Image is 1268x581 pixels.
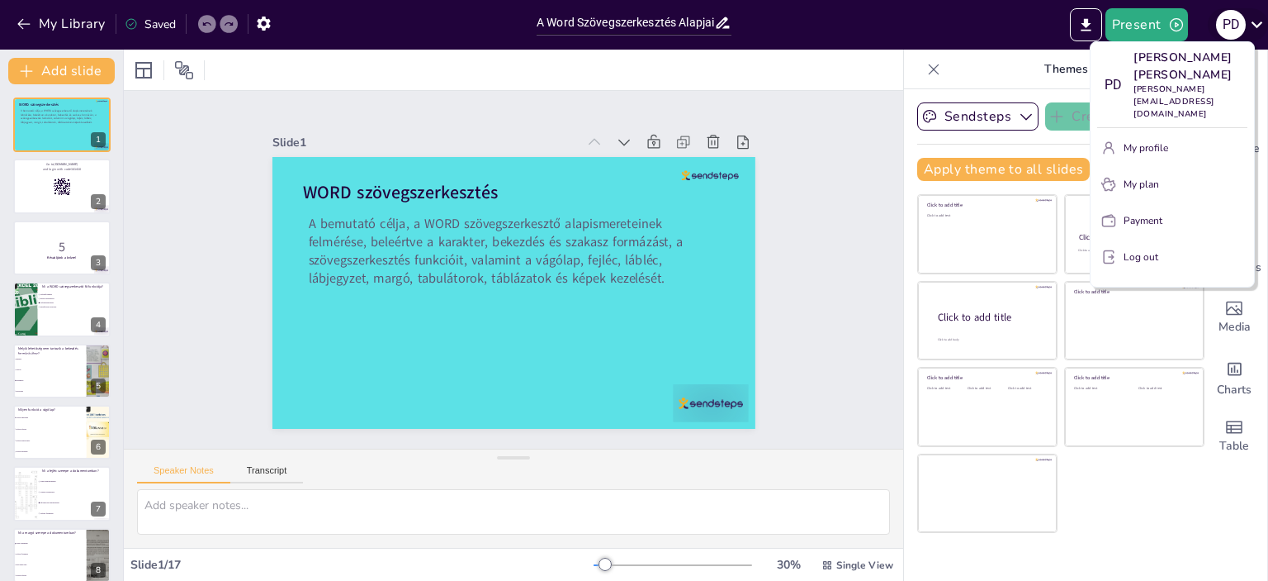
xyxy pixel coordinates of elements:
[1124,250,1158,264] p: Log out
[1097,171,1247,198] button: My plan
[1097,70,1127,100] div: P D
[1124,140,1168,155] p: My profile
[1133,83,1247,121] p: [PERSON_NAME][EMAIL_ADDRESS][DOMAIN_NAME]
[1097,135,1247,161] button: My profile
[1124,213,1162,228] p: Payment
[1097,207,1247,234] button: Payment
[1097,244,1247,270] button: Log out
[1133,49,1247,83] p: [PERSON_NAME] [PERSON_NAME]
[1124,177,1159,192] p: My plan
